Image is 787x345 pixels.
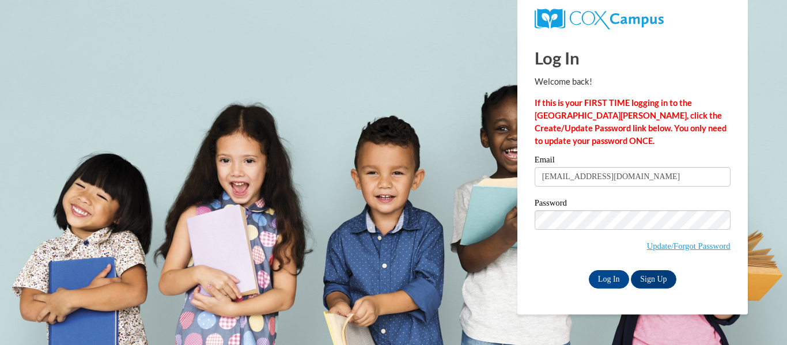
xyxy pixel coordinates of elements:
[535,9,731,29] a: COX Campus
[631,270,676,289] a: Sign Up
[535,75,731,88] p: Welcome back!
[535,46,731,70] h1: Log In
[535,98,727,146] strong: If this is your FIRST TIME logging in to the [GEOGRAPHIC_DATA][PERSON_NAME], click the Create/Upd...
[535,156,731,167] label: Email
[535,9,664,29] img: COX Campus
[535,199,731,210] label: Password
[589,270,629,289] input: Log In
[647,241,731,251] a: Update/Forgot Password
